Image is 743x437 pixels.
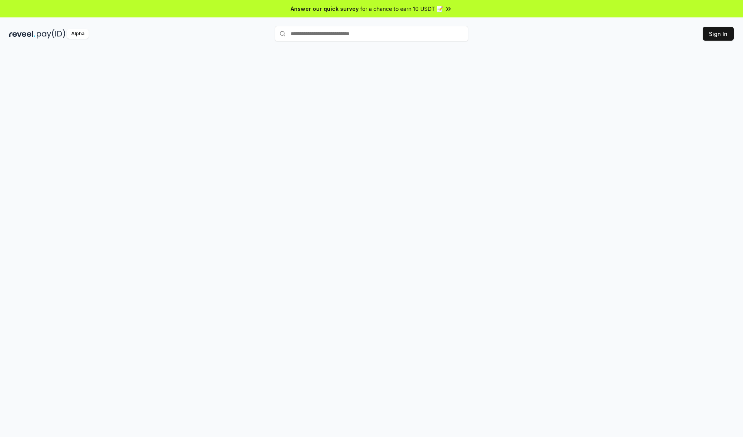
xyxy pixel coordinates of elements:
img: pay_id [37,29,65,39]
img: reveel_dark [9,29,35,39]
button: Sign In [703,27,734,41]
div: Alpha [67,29,89,39]
span: Answer our quick survey [291,5,359,13]
span: for a chance to earn 10 USDT 📝 [360,5,443,13]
